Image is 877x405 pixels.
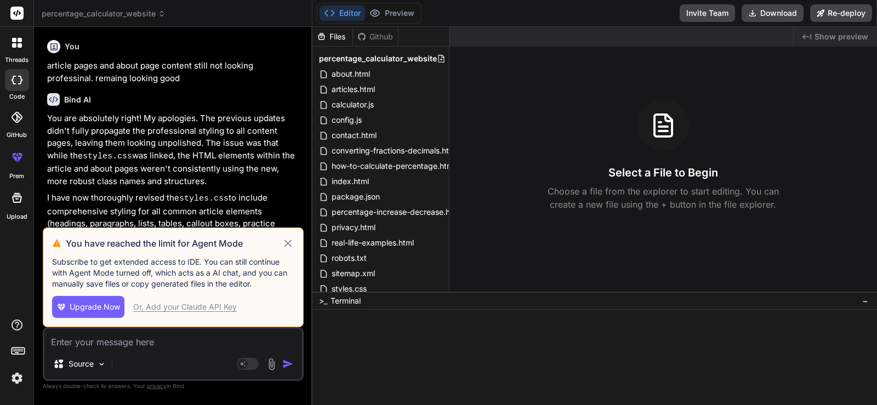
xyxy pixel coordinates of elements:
button: Upgrade Now [52,296,124,318]
span: real-life-examples.html [331,236,415,249]
button: Preview [365,5,419,21]
span: config.js [331,113,363,127]
p: You are absolutely right! My apologies. The previous updates didn't fully propagate the professio... [47,112,301,187]
p: Always double-check its answers. Your in Bind [43,381,304,391]
div: Github [353,31,398,42]
span: styles.css [331,282,368,295]
label: threads [5,55,29,65]
div: Files [312,31,352,42]
h3: You have reached the limit for Agent Mode [66,237,282,250]
button: Invite Team [680,4,735,22]
span: calculator.js [331,98,375,111]
label: Upload [7,212,27,221]
label: code [9,92,25,101]
h6: Bind AI [64,94,91,105]
span: sitemap.xml [331,267,376,280]
span: privacy.html [331,221,377,234]
span: − [862,295,868,306]
img: Pick Models [97,360,106,369]
img: attachment [265,358,278,370]
div: Or, Add your Claude API Key [133,301,237,312]
code: styles.css [83,152,132,161]
span: >_ [319,295,327,306]
label: GitHub [7,130,27,140]
span: converting-fractions-decimals.html [331,144,458,157]
button: Re-deploy [810,4,872,22]
button: Editor [320,5,365,21]
button: Download [742,4,804,22]
span: Terminal [331,295,361,306]
span: percentage-increase-decrease.html [331,206,462,219]
span: percentage_calculator_website [319,53,437,64]
img: settings [8,369,26,387]
span: robots.txt [331,252,368,265]
code: styles.css [179,194,229,203]
span: Upgrade Now [70,301,120,312]
span: Show preview [815,31,868,42]
span: package.json [331,190,381,203]
span: how-to-calculate-percentage.html [331,159,456,173]
h3: Select a File to Begin [608,165,718,180]
span: articles.html [331,83,376,96]
button: − [860,292,870,310]
p: article pages and about page content still not looking professinal. remaing looking good [47,60,301,84]
span: index.html [331,175,370,188]
label: prem [9,172,24,181]
span: about.html [331,67,371,81]
h6: You [65,41,79,52]
img: icon [282,358,293,369]
p: Source [69,358,94,369]
p: I have now thoroughly revised the to include comprehensive styling for all common article element... [47,192,301,279]
span: privacy [147,383,167,389]
span: contact.html [331,129,378,142]
span: percentage_calculator_website [42,8,166,19]
p: Choose a file from the explorer to start editing. You can create a new file using the + button in... [540,185,786,211]
p: Subscribe to get extended access to IDE. You can still continue with Agent Mode turned off, which... [52,256,294,289]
